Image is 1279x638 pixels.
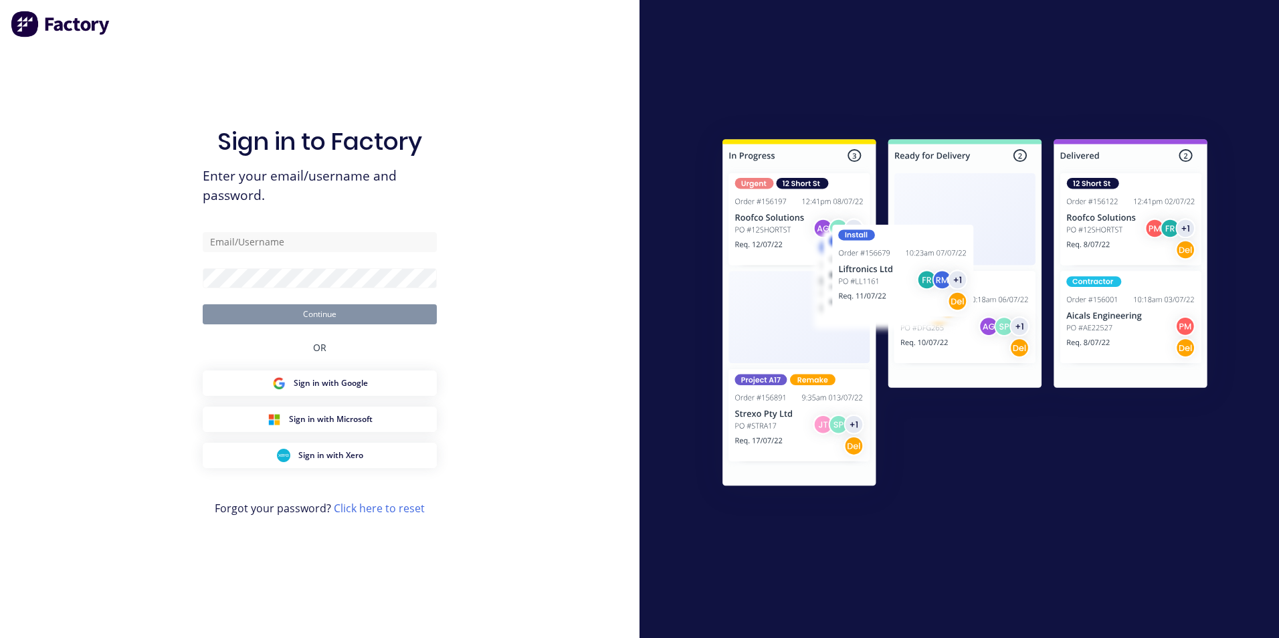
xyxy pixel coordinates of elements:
button: Xero Sign inSign in with Xero [203,443,437,468]
span: Sign in with Xero [298,449,363,461]
img: Factory [11,11,111,37]
button: Google Sign inSign in with Google [203,370,437,396]
button: Continue [203,304,437,324]
img: Xero Sign in [277,449,290,462]
span: Sign in with Microsoft [289,413,373,425]
button: Microsoft Sign inSign in with Microsoft [203,407,437,432]
span: Enter your email/username and password. [203,167,437,205]
a: Click here to reset [334,501,425,516]
img: Microsoft Sign in [268,413,281,426]
span: Forgot your password? [215,500,425,516]
h1: Sign in to Factory [217,127,422,156]
div: OR [313,324,326,370]
span: Sign in with Google [294,377,368,389]
input: Email/Username [203,232,437,252]
img: Google Sign in [272,377,286,390]
img: Sign in [693,112,1237,518]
